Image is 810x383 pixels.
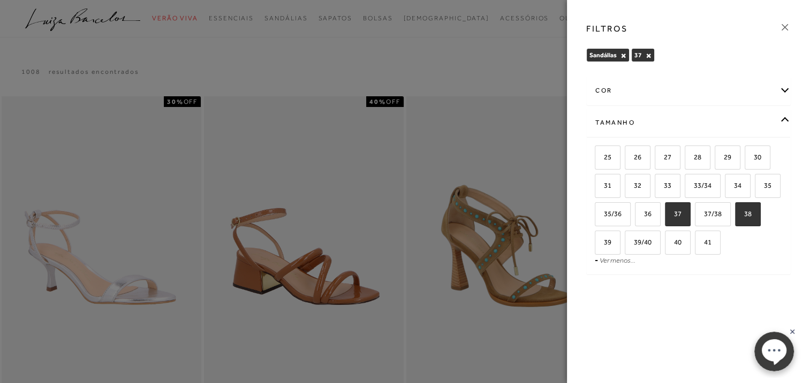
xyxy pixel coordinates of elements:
[600,256,635,264] a: Ver menos...
[623,154,634,164] input: 26
[595,256,598,264] span: -
[716,153,731,161] span: 29
[713,154,724,164] input: 29
[683,182,694,193] input: 33/34
[693,210,704,221] input: 37/38
[736,210,752,218] span: 38
[586,22,627,35] h3: FILTROS
[587,76,790,105] div: cor
[726,181,741,189] span: 34
[623,182,634,193] input: 32
[653,182,664,193] input: 33
[733,210,744,221] input: 38
[663,239,674,249] input: 40
[596,181,611,189] span: 31
[743,154,754,164] input: 30
[723,182,734,193] input: 34
[646,52,652,59] button: 37 Close
[593,210,604,221] input: 35/36
[756,181,771,189] span: 35
[653,154,664,164] input: 27
[693,239,704,249] input: 41
[587,109,790,137] div: Tamanho
[623,239,634,249] input: 39/40
[596,238,611,246] span: 39
[636,210,652,218] span: 36
[593,154,604,164] input: 25
[626,153,641,161] span: 26
[593,239,604,249] input: 39
[634,51,642,59] span: 37
[633,210,644,221] input: 36
[620,52,626,59] button: Sandálias Close
[626,238,652,246] span: 39/40
[656,181,671,189] span: 33
[746,153,761,161] span: 30
[589,51,617,59] span: Sandálias
[696,210,722,218] span: 37/38
[656,153,671,161] span: 27
[686,181,711,189] span: 33/34
[666,210,682,218] span: 37
[696,238,711,246] span: 41
[663,210,674,221] input: 37
[666,238,682,246] span: 40
[596,210,622,218] span: 35/36
[626,181,641,189] span: 32
[686,153,701,161] span: 28
[753,182,764,193] input: 35
[593,182,604,193] input: 31
[683,154,694,164] input: 28
[596,153,611,161] span: 25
